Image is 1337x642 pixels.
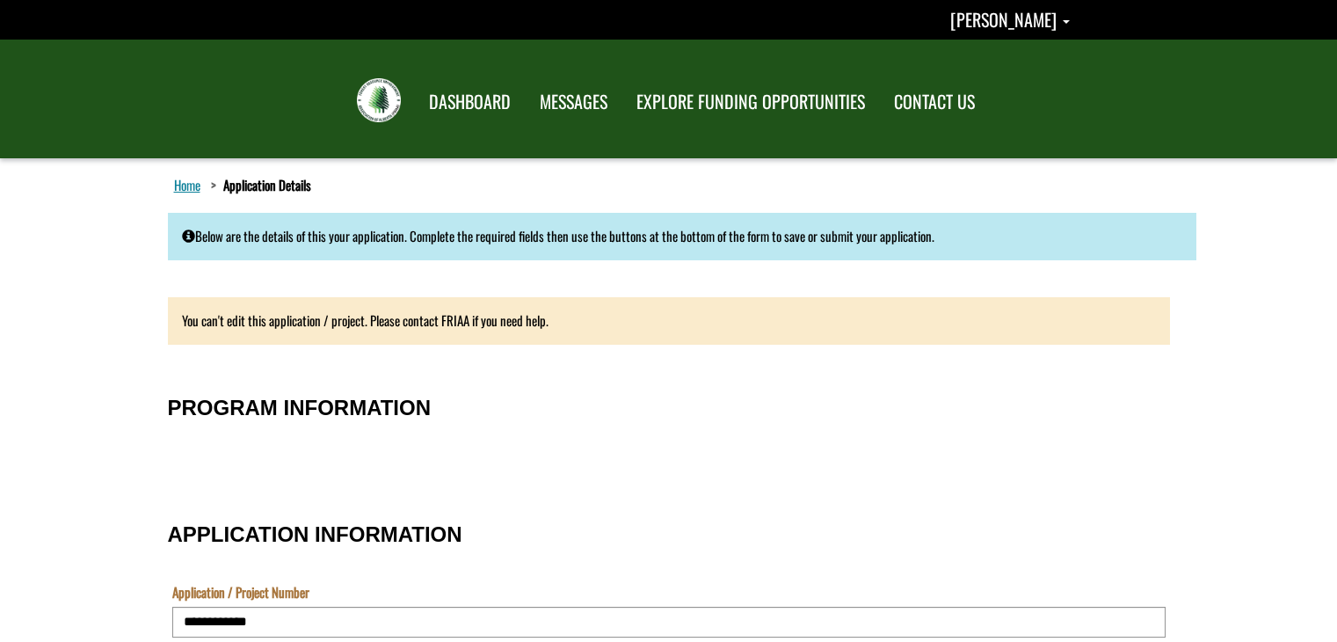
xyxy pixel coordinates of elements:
[357,78,401,122] img: FRIAA Submissions Portal
[171,173,204,196] a: Home
[207,176,311,194] li: Application Details
[168,297,1170,344] div: You can't edit this application / project. Please contact FRIAA if you need help.
[416,80,524,124] a: DASHBOARD
[168,397,1170,419] h3: PROGRAM INFORMATION
[527,80,621,124] a: MESSAGES
[168,523,1170,546] h3: APPLICATION INFORMATION
[623,80,878,124] a: EXPLORE FUNDING OPPORTUNITIES
[881,80,988,124] a: CONTACT US
[950,6,1057,33] span: [PERSON_NAME]
[950,6,1070,33] a: Patrick Neumann
[168,378,1170,487] fieldset: PROGRAM INFORMATION
[172,583,309,602] label: Application / Project Number
[168,213,1196,259] div: Below are the details of this your application. Complete the required fields then use the buttons...
[413,75,988,124] nav: Main Navigation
